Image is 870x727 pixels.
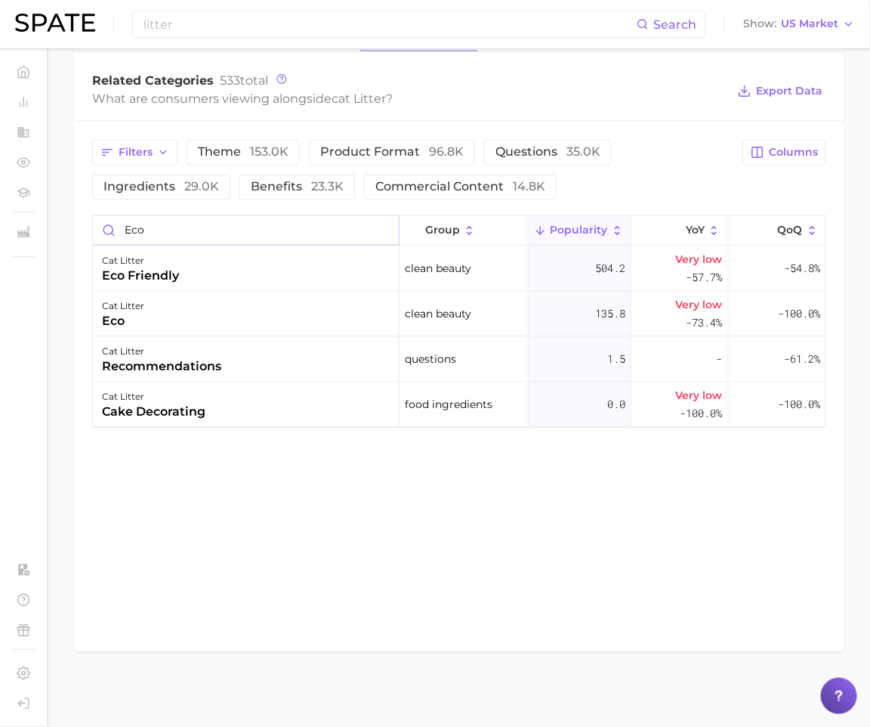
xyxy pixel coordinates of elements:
span: 1.5 [607,351,625,369]
span: YoY [686,224,705,237]
button: Popularity [529,216,631,246]
span: -61.2% [784,351,820,369]
button: Filters [92,140,177,166]
span: group [425,224,460,237]
button: YoY [631,216,729,246]
button: group [400,216,528,246]
span: questions [405,351,456,369]
span: cat litter [332,91,386,106]
span: theme [198,147,288,159]
span: - [717,351,723,369]
div: cat litter [102,252,179,271]
input: Search here for a brand, industry, or ingredient [142,11,637,37]
button: ShowUS Market [739,14,859,34]
span: Very low [676,296,723,314]
span: benefits [251,181,344,193]
span: Export Data [756,85,822,97]
span: ingredients [103,181,219,193]
span: -54.8% [784,260,820,278]
span: 14.8k [513,180,545,194]
span: Filters [119,147,153,159]
span: Very low [676,387,723,405]
span: 533 [220,73,240,88]
div: cat litter [102,388,205,407]
div: cat litter [102,343,221,361]
input: Search in cat litter [93,216,399,245]
span: 153.0k [250,145,288,159]
span: total [220,73,268,88]
span: commercial content [375,181,545,193]
span: 96.8k [429,145,464,159]
span: 0.0 [607,396,625,414]
div: recommendations [102,358,221,376]
button: cat littercake decoratingfood ingredients0.0Very low-100.0%-100.0% [93,382,825,428]
span: -100.0% [778,396,820,414]
button: cat litterecoclean beauty135.8Very low-73.4%-100.0% [93,292,825,337]
span: -100.0% [680,405,723,423]
span: product format [320,147,464,159]
span: 35.0k [566,145,600,159]
div: cat litter [102,298,144,316]
div: eco friendly [102,268,179,286]
div: What are consumers viewing alongside ? [92,88,727,109]
span: Very low [676,251,723,269]
div: eco [102,313,144,331]
button: Columns [742,140,826,166]
span: Related Categories [92,73,214,88]
span: US Market [781,20,838,28]
span: 504.2 [595,260,625,278]
span: -100.0% [778,305,820,323]
span: -57.7% [686,269,723,287]
button: Export Data [734,81,826,102]
img: SPATE [15,14,95,32]
span: Columns [769,147,818,159]
span: Popularity [551,224,608,237]
span: clean beauty [405,260,471,278]
div: cake decorating [102,404,205,422]
span: questions [495,147,600,159]
span: 23.3k [311,180,344,194]
a: Log out. Currently logged in with e-mail rking@bellff.com. [12,692,35,715]
span: Show [743,20,776,28]
span: clean beauty [405,305,471,323]
button: cat littereco friendlyclean beauty504.2Very low-57.7%-54.8% [93,246,825,292]
span: -73.4% [686,314,723,333]
button: QoQ [729,216,825,246]
span: QoQ [778,224,803,237]
button: cat litterrecommendationsquestions1.5--61.2% [93,337,825,382]
span: food ingredients [405,396,492,414]
span: Search [653,17,696,32]
span: 29.0k [184,180,219,194]
span: 135.8 [595,305,625,323]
